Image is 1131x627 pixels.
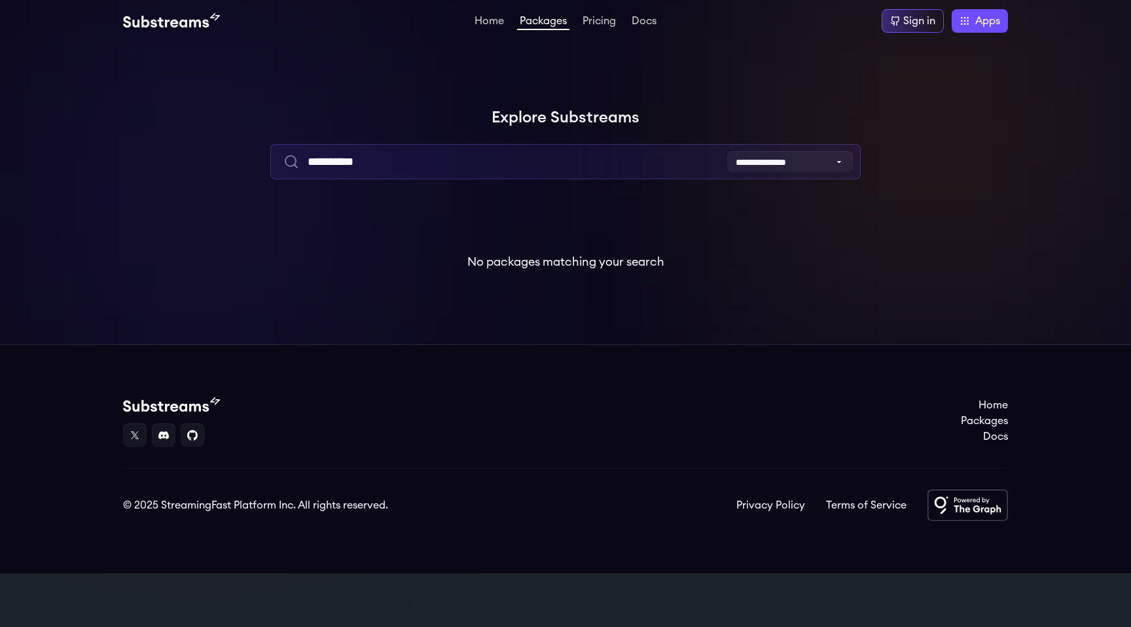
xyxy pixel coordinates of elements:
[123,497,388,513] div: © 2025 StreamingFast Platform Inc. All rights reserved.
[961,413,1008,429] a: Packages
[580,16,619,29] a: Pricing
[975,13,1000,29] span: Apps
[123,13,220,29] img: Substream's logo
[123,397,220,413] img: Substream's logo
[123,105,1008,131] h1: Explore Substreams
[826,497,907,513] a: Terms of Service
[629,16,659,29] a: Docs
[927,490,1008,521] img: Powered by The Graph
[961,397,1008,413] a: Home
[961,429,1008,444] a: Docs
[517,16,569,30] a: Packages
[472,16,507,29] a: Home
[903,13,935,29] div: Sign in
[467,253,664,271] p: No packages matching your search
[882,9,944,33] a: Sign in
[736,497,805,513] a: Privacy Policy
